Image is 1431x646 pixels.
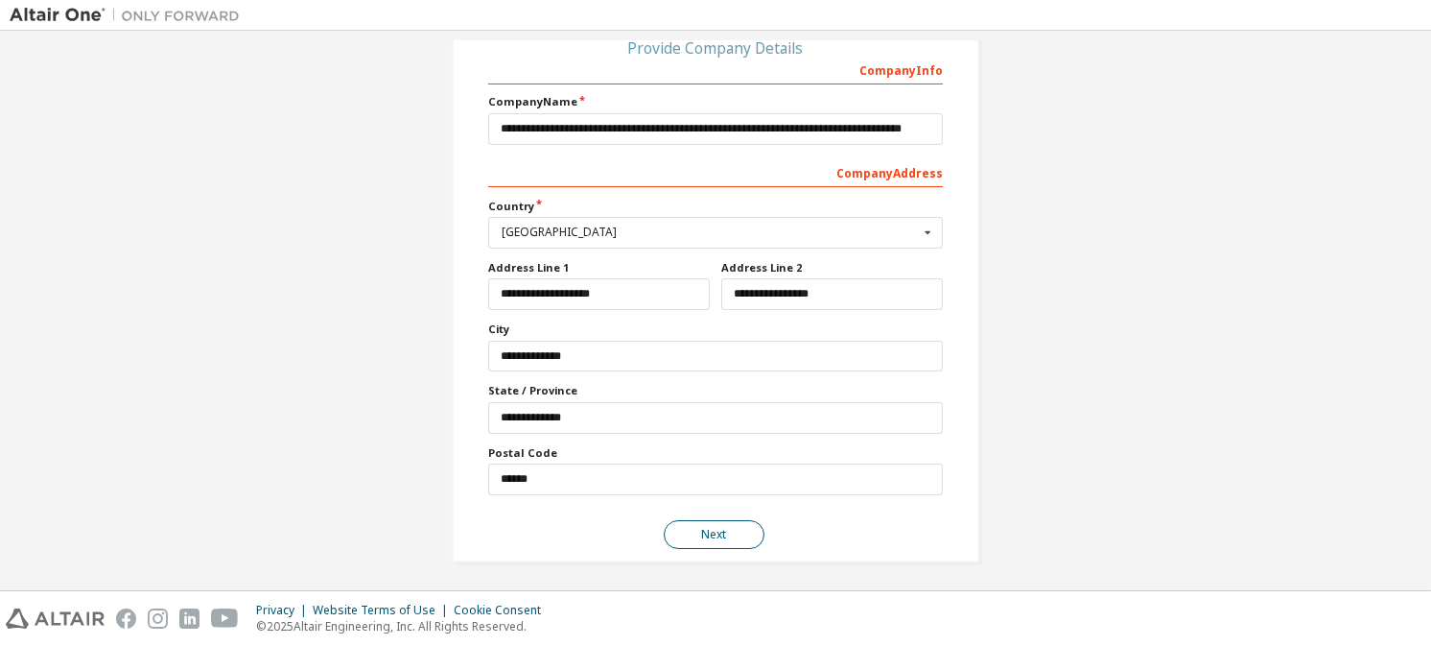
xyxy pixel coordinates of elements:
[488,199,943,214] label: Country
[488,54,943,84] div: Company Info
[502,227,919,238] div: [GEOGRAPHIC_DATA]
[116,609,136,629] img: facebook.svg
[454,603,552,618] div: Cookie Consent
[488,94,943,109] label: Company Name
[10,6,249,25] img: Altair One
[313,603,454,618] div: Website Terms of Use
[721,260,943,275] label: Address Line 2
[664,520,764,549] button: Next
[6,609,105,629] img: altair_logo.svg
[179,609,199,629] img: linkedin.svg
[488,383,943,398] label: State / Province
[488,42,943,54] div: Provide Company Details
[256,603,313,618] div: Privacy
[148,609,168,629] img: instagram.svg
[488,445,943,461] label: Postal Code
[488,156,943,187] div: Company Address
[488,260,710,275] label: Address Line 1
[488,322,943,337] label: City
[211,609,239,629] img: youtube.svg
[256,618,552,634] p: © 2025 Altair Engineering, Inc. All Rights Reserved.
